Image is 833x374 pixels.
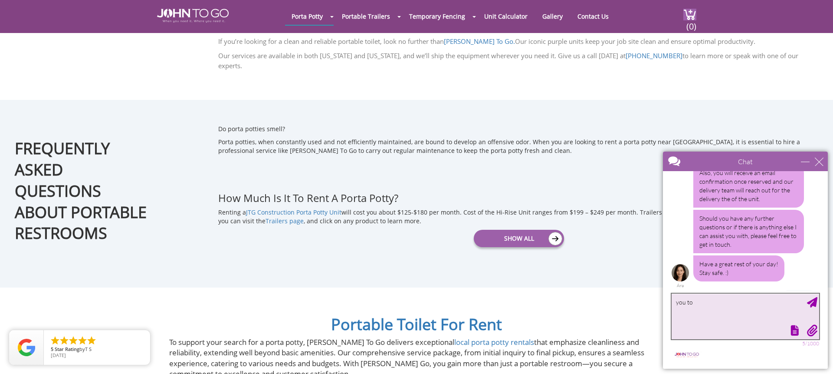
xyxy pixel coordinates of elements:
[18,339,35,356] img: Review Rating
[626,51,682,60] a: [PHONE_NUMBER]
[683,9,696,20] img: cart a
[51,352,66,358] span: [DATE]
[59,335,69,346] li: 
[15,202,147,244] span: About Portable Restrooms
[50,335,60,346] li: 
[548,232,562,245] img: icon
[157,9,229,23] img: JOHN to go
[55,346,79,352] span: Star Rating
[536,8,569,25] a: Gallery
[218,177,820,204] h3: How Much Is It To Rent A Porta Potty?
[51,346,53,352] span: 5
[403,8,472,25] a: Temporary Fencing
[266,217,304,225] a: Trailers page
[68,335,79,346] li: 
[218,51,820,71] p: Our services are available in both [US_STATE] and [US_STATE], and we’ll ship the equipment wherev...
[246,208,341,216] a: JTG Construction Porta Potty Unit
[15,138,203,245] h2: Frequently Asked Questions
[658,146,833,374] iframe: Live Chat Box
[478,8,534,25] a: Unit Calculator
[331,314,502,335] a: Portable Toilet For Rent
[86,335,97,346] li: 
[51,347,143,353] span: by
[474,230,564,247] a: Show All
[335,8,397,25] a: Portable Trailers
[285,8,329,25] a: Porta Potty
[85,346,92,352] span: T S
[218,125,820,133] p: Do porta potties smell?
[454,337,534,347] a: local porta potty rentals
[571,8,615,25] a: Contact Us
[218,138,820,155] p: Porta potties, when constantly used and not efficiently maintained, are bound to develop an offen...
[218,208,820,225] p: Renting a will cost you about $125-$180 per month. Cost of the Hi-Rise Unit ranges from $199 – $2...
[77,335,88,346] li: 
[686,13,696,32] span: (0)
[444,37,515,46] a: [PERSON_NAME] To Go.
[218,36,820,46] p: If you’re looking for a clean and reliable portable toilet, look no further than Our iconic purpl...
